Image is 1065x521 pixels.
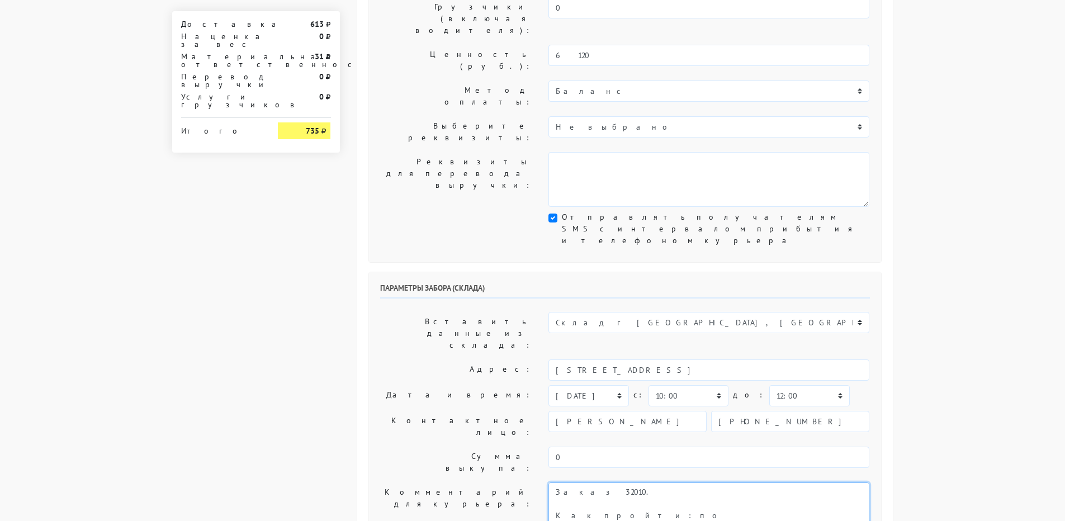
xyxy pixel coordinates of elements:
div: Доставка [173,20,270,28]
div: Перевод выручки [173,73,270,88]
input: Телефон [711,411,869,432]
strong: 735 [306,126,319,136]
label: Дата и время: [372,385,541,406]
strong: 31 [315,51,324,61]
label: Вставить данные из склада: [372,312,541,355]
input: Имя [548,411,707,432]
strong: 613 [310,19,324,29]
strong: 0 [319,31,324,41]
strong: 0 [319,92,324,102]
label: Реквизиты для перевода выручки: [372,152,541,207]
label: Ценность (руб.): [372,45,541,76]
label: Метод оплаты: [372,80,541,112]
label: c: [633,385,644,405]
h6: Параметры забора (склада) [380,283,870,299]
label: Выберите реквизиты: [372,116,541,148]
div: Наценка за вес [173,32,270,48]
div: Услуги грузчиков [173,93,270,108]
label: до: [733,385,765,405]
label: Контактное лицо: [372,411,541,442]
div: Материальная ответственность [173,53,270,68]
label: Адрес: [372,359,541,381]
label: Отправлять получателям SMS с интервалом прибытия и телефоном курьера [562,211,869,247]
div: Итого [181,122,262,135]
strong: 0 [319,72,324,82]
label: Сумма выкупа: [372,447,541,478]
